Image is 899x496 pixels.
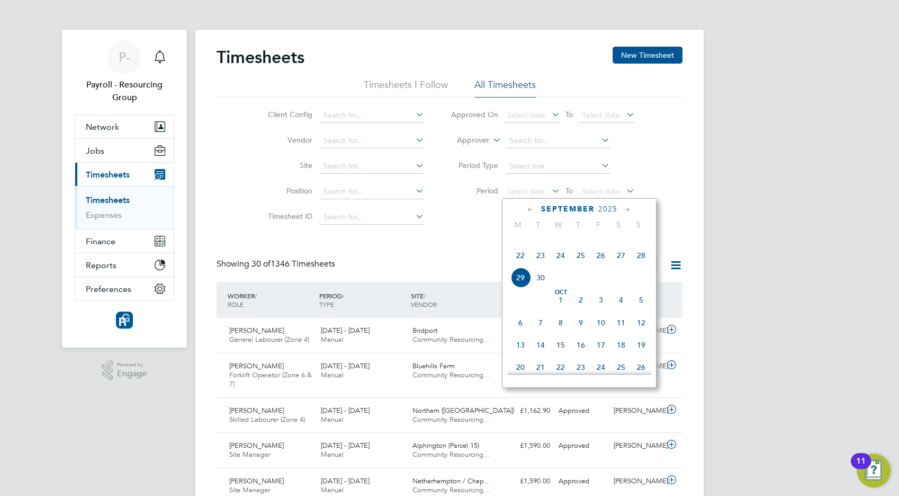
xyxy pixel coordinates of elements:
div: Approved [554,402,609,420]
span: 8 [551,313,571,333]
span: Manual [321,370,344,379]
input: Search for... [506,134,610,148]
span: Manual [321,450,344,459]
span: 17 [591,335,611,355]
h2: Timesheets [217,47,304,68]
li: All Timesheets [474,78,536,98]
span: 14 [531,335,551,355]
span: 27 [611,245,631,265]
span: P- [119,50,130,64]
span: Manual [321,415,344,424]
span: To [562,108,576,121]
span: 19 [631,335,651,355]
span: 30 [531,268,551,288]
span: Select date [582,187,620,196]
span: S [628,220,649,229]
li: Timesheets I Follow [364,78,448,98]
label: Vendor [265,135,312,145]
span: 3 [591,290,611,310]
span: 26 [591,245,611,265]
span: [DATE] - [DATE] [321,361,370,370]
span: 4 [611,290,631,310]
span: T [568,220,588,229]
a: Powered byEngage [102,360,147,380]
div: £1,003.55 [499,358,554,375]
span: Network [86,122,119,132]
span: Bluehills Farm [412,361,455,370]
span: Northam ([GEOGRAPHIC_DATA]) [412,406,514,415]
span: Bridport [412,326,437,335]
span: To [562,184,576,198]
span: Select date [507,187,545,196]
span: 22 [551,357,571,377]
span: [PERSON_NAME] [229,326,284,335]
div: £1,590.00 [499,437,554,455]
span: Skilled Labourer (Zone 4) [229,415,305,424]
span: 5 [631,290,651,310]
span: 28 [631,245,651,265]
a: Timesheets [86,195,130,205]
label: Position [265,186,312,196]
button: Reports [75,253,174,277]
a: Go to home page [75,312,174,329]
span: Finance [86,236,115,246]
span: 26 [631,357,651,377]
span: Preferences [86,284,131,294]
a: P-Payroll - Resourcing Group [75,40,174,104]
input: Search for... [320,159,424,174]
label: Approved On [451,110,498,119]
div: [PERSON_NAME] [609,437,664,455]
div: Showing [217,259,337,270]
span: 29 [510,268,531,288]
span: Site Manager [229,450,270,459]
span: 12 [631,313,651,333]
span: 23 [531,245,551,265]
div: Timesheets [75,186,174,229]
span: General Labourer (Zone 4) [229,335,309,344]
span: [PERSON_NAME] [229,406,284,415]
div: Approved [554,473,609,490]
span: [DATE] - [DATE] [321,326,370,335]
span: W [548,220,568,229]
span: 15 [551,335,571,355]
span: Timesheets [86,170,130,180]
span: / [255,291,257,300]
nav: Main navigation [62,30,187,348]
div: [PERSON_NAME] [609,402,664,420]
button: Timesheets [75,163,174,186]
span: Oct [551,290,571,295]
span: 11 [611,313,631,333]
span: Select date [507,110,545,120]
button: Open Resource Center, 11 new notifications [857,454,891,488]
span: S [608,220,628,229]
span: Forklift Operator (Zone 6 & 7) [229,370,312,388]
span: 7 [531,313,551,333]
span: / [342,291,344,300]
span: Community Resourcing… [412,415,490,424]
span: 25 [611,357,631,377]
span: TYPE [319,300,334,308]
span: 2025 [598,205,617,214]
span: 9 [571,313,591,333]
span: F [588,220,608,229]
label: Approver [442,135,489,146]
span: 18 [611,335,631,355]
button: Jobs [75,139,174,162]
div: £877.97 [499,322,554,340]
span: 21 [531,357,551,377]
span: 1346 Timesheets [251,259,335,269]
span: 24 [591,357,611,377]
input: Search for... [320,134,424,148]
span: [PERSON_NAME] [229,476,284,485]
input: Select one [506,159,610,174]
span: VENDOR [411,300,437,308]
span: Community Resourcing… [412,335,490,344]
img: resourcinggroup-logo-retina.png [116,312,133,329]
span: Select date [582,110,620,120]
span: M [508,220,528,229]
label: Timesheet ID [265,211,312,221]
span: Payroll - Resourcing Group [75,78,174,104]
input: Search for... [320,108,424,123]
div: £1,162.90 [499,402,554,420]
button: Preferences [75,277,174,300]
